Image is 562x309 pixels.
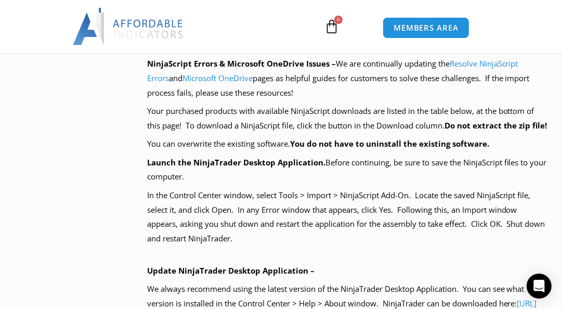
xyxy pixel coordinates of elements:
[147,57,549,100] p: We are continually updating the and pages as helpful guides for customers to solve these challeng...
[309,11,355,42] a: 0
[445,120,547,131] b: Do not extract the zip file!
[147,104,549,133] p: Your purchased products with available NinjaScript downloads are listed in the table below, at th...
[147,157,325,168] b: Launch the NinjaTrader Desktop Application.
[147,188,549,246] p: In the Control Center window, select Tools > Import > NinjaScript Add-On. Locate the saved NinjaS...
[147,156,549,185] p: Before continuing, be sure to save the NinjaScript files to your computer.
[73,8,185,45] img: LogoAI | Affordable Indicators – NinjaTrader
[147,265,315,276] b: Update NinjaTrader Desktop Application –
[527,274,552,299] div: Open Intercom Messenger
[394,24,459,32] span: MEMBERS AREA
[290,138,489,149] b: You do not have to uninstall the existing software.
[182,73,253,83] a: Microsoft OneDrive
[147,58,336,69] b: NinjaScript Errors & Microsoft OneDrive Issues –
[334,16,343,24] span: 0
[147,137,549,151] p: You can overwrite the existing software.
[147,58,518,83] a: Resolve NinjaScript Errors
[383,17,469,38] a: MEMBERS AREA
